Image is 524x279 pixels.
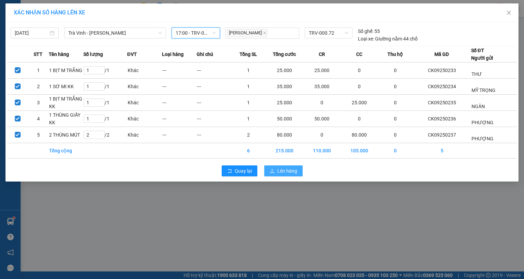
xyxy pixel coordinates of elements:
span: KHOA PHẠM [37,31,69,37]
div: 55 [358,27,380,35]
td: 110.000 [303,143,341,159]
td: 0 [303,127,341,143]
span: [PERSON_NAME] [227,29,267,37]
span: Ghi chú [197,50,213,58]
span: CR [319,50,325,58]
span: THƯ [471,71,482,77]
td: 0 [378,95,413,111]
span: down [158,31,162,35]
td: --- [197,79,231,95]
td: / 1 [83,111,127,127]
td: 1 BỊT M TRẮNG KK [49,95,83,111]
td: --- [162,127,197,143]
span: Loại hàng [162,50,184,58]
td: Khác [127,127,162,143]
span: 0965422489 - [3,31,69,37]
td: 5 [413,143,471,159]
td: CK09250236 [413,111,471,127]
span: Loại xe: [358,35,374,43]
span: close [506,10,512,15]
button: uploadLên hàng [264,165,303,176]
td: Khác [127,95,162,111]
td: 80.000 [341,127,378,143]
td: CK09250235 [413,95,471,111]
span: PHƯỢNG [43,13,68,20]
td: --- [162,79,197,95]
button: rollbackQuay lại [222,165,257,176]
td: Khác [127,62,162,79]
td: Khác [127,79,162,95]
td: 50.000 [266,111,303,127]
td: 1 [231,79,266,95]
td: Tổng cộng [49,143,83,159]
td: CK09250233 [413,62,471,79]
span: ĐVT [127,50,137,58]
span: MIỀN TÂY [16,38,41,45]
td: 2 [28,79,49,95]
div: Số ĐT Người gửi [471,47,493,62]
span: Mã GD [434,50,449,58]
td: --- [162,62,197,79]
td: 1 [231,95,266,111]
td: 2 [231,127,266,143]
td: 0 [378,143,413,159]
span: Tên hàng [49,50,69,58]
span: rollback [227,168,232,174]
span: Thu hộ [387,50,403,58]
td: 0 [341,79,378,95]
span: MỸ TRỌNG [471,88,496,93]
td: --- [162,95,197,111]
td: 25.000 [266,95,303,111]
span: Số ghế: [358,27,373,35]
span: PHƯỢNG [471,136,493,141]
span: 50.000 [31,47,51,55]
td: 3 [28,95,49,111]
td: --- [197,62,231,79]
td: 1 THÙNG GIẤY KK [49,111,83,127]
td: 4 [28,111,49,127]
span: Quay lại [235,167,252,175]
td: 25.000 [303,62,341,79]
span: 17:00 - TRV-000.72 [176,28,216,38]
span: PHƯỢNG [471,120,493,125]
p: NHẬN: [3,23,100,30]
td: 0 [378,111,413,127]
td: 2 THÙNG MÚT [49,127,83,143]
td: / 1 [83,62,127,79]
td: 0 [378,62,413,79]
td: / 2 [83,127,127,143]
td: CK09250234 [413,79,471,95]
td: 0 [341,111,378,127]
td: 0 [378,79,413,95]
span: Tổng cước [273,50,296,58]
input: 12/09/2025 [15,29,48,37]
td: 0 [303,95,341,111]
td: 0 [341,62,378,79]
td: 6 [231,143,266,159]
td: 1 BỊT M TRẮNG [49,62,83,79]
span: CC [356,50,362,58]
td: 1 [231,62,266,79]
td: 0 [378,127,413,143]
td: CK09250237 [413,127,471,143]
span: close [263,31,266,35]
td: 50.000 [303,111,341,127]
span: STT [34,50,43,58]
span: Trà Vinh - Hồ Chí Minh [68,28,162,38]
span: GIAO: [3,38,41,45]
td: 25.000 [341,95,378,111]
span: VP Cầu Kè - [14,13,68,20]
td: Khác [127,111,162,127]
td: --- [197,111,231,127]
td: 215.000 [266,143,303,159]
td: 1 SƠ MI KK [49,79,83,95]
div: Giường nằm 44 chỗ [358,35,418,43]
td: 105.000 [341,143,378,159]
td: --- [162,111,197,127]
td: 35.000 [266,79,303,95]
td: / 1 [83,79,127,95]
span: Bến xe Miền Tây [19,23,60,30]
td: 5 [28,127,49,143]
span: NGÂN [471,104,485,109]
button: Close [499,3,519,23]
